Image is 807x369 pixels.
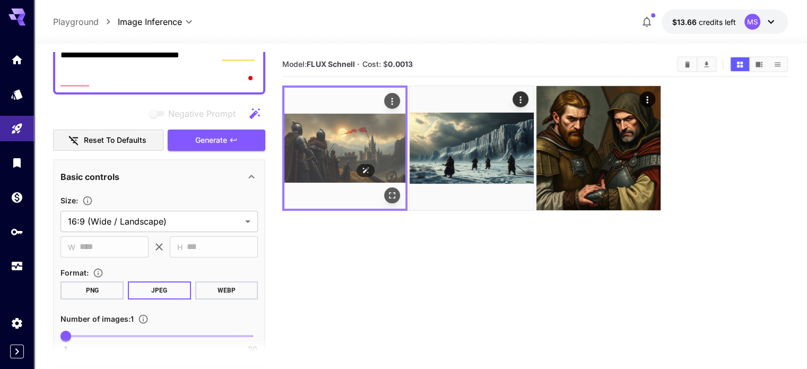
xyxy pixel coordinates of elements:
[68,241,75,253] span: W
[11,225,23,238] div: API Keys
[60,281,124,299] button: PNG
[11,316,23,330] div: Settings
[168,130,265,151] button: Generate
[699,18,736,27] span: credits left
[11,156,23,169] div: Library
[768,57,787,71] button: Show media in list view
[53,130,163,151] button: Reset to defaults
[639,91,655,107] div: Actions
[53,15,118,28] nav: breadcrumb
[357,58,360,71] p: ·
[513,91,528,107] div: Actions
[307,59,354,68] b: FLUX Schnell
[60,196,78,205] span: Size :
[11,260,23,273] div: Usage
[11,191,23,204] div: Wallet
[89,268,108,278] button: Choose the file format for the output image.
[60,268,89,277] span: Format :
[384,187,400,203] div: Open in fullscreen
[662,10,788,34] button: $13.655MS
[118,15,182,28] span: Image Inference
[11,88,23,101] div: Models
[730,56,788,72] div: Show media in grid viewShow media in video viewShow media in list view
[697,57,716,71] button: Download All
[68,215,241,228] span: 16:9 (Wide / Landscape)
[282,59,354,68] span: Model:
[536,86,661,210] img: Z
[147,107,244,120] span: Negative prompts are not compatible with the selected model.
[60,314,134,323] span: Number of images : 1
[677,56,717,72] div: Clear AllDownload All
[750,57,768,71] button: Show media in video view
[10,345,24,358] button: Expand sidebar
[284,88,405,209] img: 2Q==
[672,16,736,28] div: $13.655
[53,15,99,28] a: Playground
[195,134,227,147] span: Generate
[11,53,23,66] div: Home
[362,59,413,68] span: Cost: $
[168,107,236,120] span: Negative Prompt
[11,122,23,135] div: Playground
[388,59,413,68] b: 0.0013
[678,57,697,71] button: Clear All
[672,18,699,27] span: $13.66
[60,170,119,183] p: Basic controls
[410,86,534,210] img: 9k=
[177,241,183,253] span: H
[134,314,153,324] button: Specify how many images to generate in a single request. Each image generation will be charged se...
[60,164,258,190] div: Basic controls
[78,195,97,206] button: Adjust the dimensions of the generated image by specifying its width and height in pixels, or sel...
[384,93,400,109] div: Actions
[128,281,191,299] button: JPEG
[731,57,749,71] button: Show media in grid view
[195,281,258,299] button: WEBP
[744,14,760,30] div: MS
